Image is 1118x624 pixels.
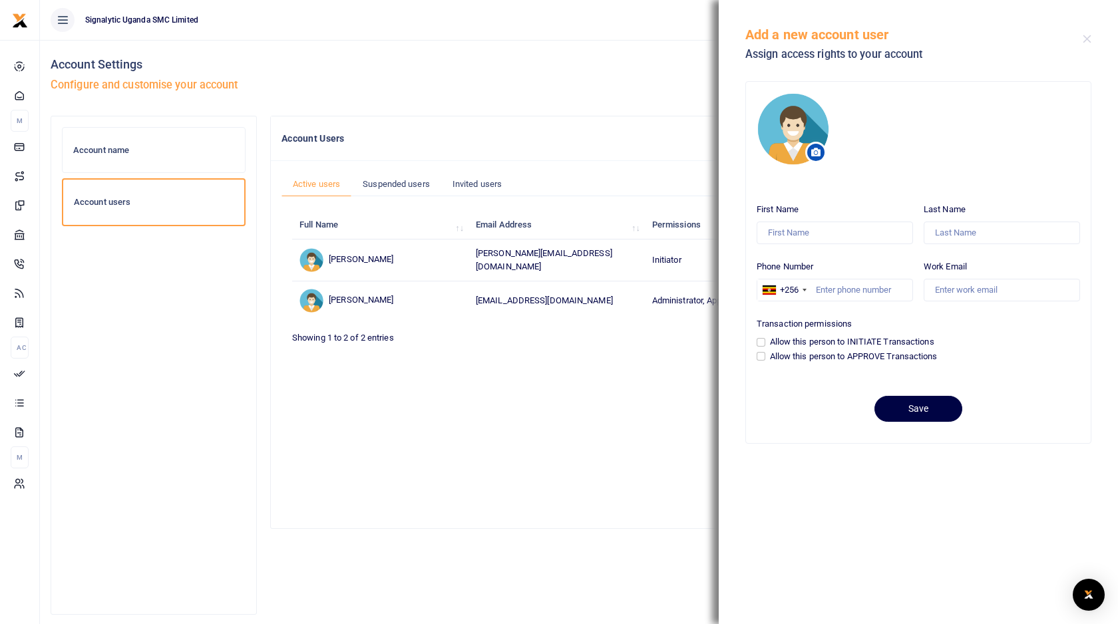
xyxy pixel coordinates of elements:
a: Suspended users [351,172,441,197]
label: Phone Number [757,260,813,273]
th: Permissions: activate to sort column ascending [645,211,821,239]
label: Allow this person to INITIATE Transactions [770,335,934,349]
div: Uganda: +256 [757,279,811,301]
img: logo-small [12,13,28,29]
h4: Account Settings [51,57,1107,72]
h6: Account name [73,145,234,156]
li: M [11,110,29,132]
h5: Assign access rights to your account [745,48,1083,61]
div: +256 [780,283,799,297]
input: Last Name [924,222,1080,244]
a: Invited users [441,172,513,197]
li: M [11,446,29,468]
label: Last Name [924,203,966,216]
td: [PERSON_NAME][EMAIL_ADDRESS][DOMAIN_NAME] [468,239,645,281]
input: First Name [757,222,913,244]
label: Allow this person to APPROVE Transactions [770,350,938,363]
span: Signalytic Uganda SMC Limited [80,14,204,26]
div: Showing 1 to 2 of 2 entries [292,324,618,345]
h5: Add a new account user [745,27,1083,43]
label: First Name [757,203,799,216]
input: Enter phone number [757,279,913,301]
a: Active users [281,172,351,197]
a: Account users [62,178,246,226]
button: Close [1083,35,1091,43]
td: Administrator, Approver, Initiator [645,281,821,320]
td: [PERSON_NAME] [292,281,468,320]
h4: Account Users [281,131,995,146]
td: [EMAIL_ADDRESS][DOMAIN_NAME] [468,281,645,320]
label: Transaction permissions [757,317,852,331]
td: Initiator [645,239,821,281]
a: logo-small logo-large logo-large [12,15,28,25]
td: [PERSON_NAME] [292,239,468,281]
li: Ac [11,337,29,359]
div: Open Intercom Messenger [1073,579,1105,611]
button: Save [874,396,962,422]
th: Full Name: activate to sort column ascending [292,211,468,239]
label: Work Email [924,260,967,273]
input: Enter work email [924,279,1080,301]
h5: Configure and customise your account [51,78,1107,92]
h6: Account users [74,197,234,208]
th: Email Address: activate to sort column ascending [468,211,645,239]
a: Account name [62,127,246,174]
